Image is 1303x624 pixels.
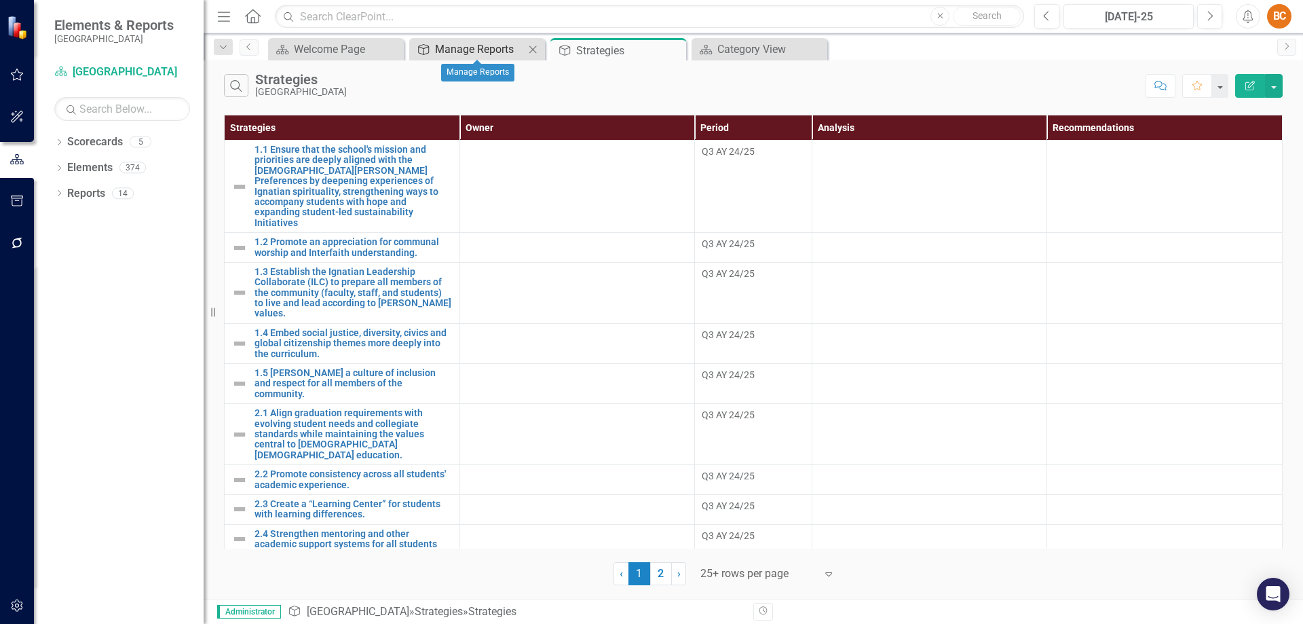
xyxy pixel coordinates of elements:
[812,465,1047,495] td: Double-Click to Edit
[468,605,516,618] div: Strategies
[1047,141,1283,233] td: Double-Click to Edit
[254,529,453,550] a: 2.4 Strengthen mentoring and other academic support systems for all students
[254,368,453,399] a: 1.5 [PERSON_NAME] a culture of inclusion and respect for all members of the community.
[1047,404,1283,465] td: Double-Click to Edit
[225,494,460,524] td: Double-Click to Edit Right Click for Context Menu
[217,605,281,619] span: Administrator
[255,72,347,87] div: Strategies
[1257,578,1289,610] div: Open Intercom Messenger
[231,426,248,443] img: Not Defined
[7,15,31,39] img: ClearPoint Strategy
[677,567,681,580] span: ›
[435,41,525,58] div: Manage Reports
[225,364,460,404] td: Double-Click to Edit Right Click for Context Menu
[225,524,460,554] td: Double-Click to Edit Right Click for Context Menu
[231,285,248,301] img: Not Defined
[459,524,695,554] td: Double-Click to Edit
[459,364,695,404] td: Double-Click to Edit
[812,494,1047,524] td: Double-Click to Edit
[695,41,824,58] a: Category View
[54,97,190,121] input: Search Below...
[702,408,805,422] div: Q3 AY 24/25
[459,141,695,233] td: Double-Click to Edit
[288,604,743,620] div: » »
[67,134,123,150] a: Scorecards
[702,499,805,513] div: Q3 AY 24/25
[459,233,695,263] td: Double-Click to Edit
[54,65,190,80] a: [GEOGRAPHIC_DATA]
[459,262,695,323] td: Double-Click to Edit
[1047,465,1283,495] td: Double-Click to Edit
[54,33,174,44] small: [GEOGRAPHIC_DATA]
[231,179,248,195] img: Not Defined
[231,335,248,352] img: Not Defined
[1047,233,1283,263] td: Double-Click to Edit
[702,469,805,483] div: Q3 AY 24/25
[254,328,453,359] a: 1.4 Embed social justice, diversity, civics and global citizenship themes more deeply into the cu...
[67,160,113,176] a: Elements
[1047,364,1283,404] td: Double-Click to Edit
[812,141,1047,233] td: Double-Click to Edit
[112,187,134,199] div: 14
[953,7,1021,26] button: Search
[271,41,400,58] a: Welcome Page
[702,368,805,382] div: Q3 AY 24/25
[254,267,453,319] a: 1.3 Establish the Ignatian Leadership Collaborate (ILC) to prepare all members of the community (...
[254,469,453,490] a: 2.2 Promote consistency across all students' academic experience.
[1047,494,1283,524] td: Double-Click to Edit
[225,262,460,323] td: Double-Click to Edit Right Click for Context Menu
[255,87,347,97] div: [GEOGRAPHIC_DATA]
[119,162,146,174] div: 374
[620,567,623,580] span: ‹
[972,10,1002,21] span: Search
[415,605,463,618] a: Strategies
[702,267,805,280] div: Q3 AY 24/25
[1047,262,1283,323] td: Double-Click to Edit
[294,41,400,58] div: Welcome Page
[1063,4,1194,29] button: [DATE]-25
[702,145,805,158] div: Q3 AY 24/25
[702,237,805,251] div: Q3 AY 24/25
[67,186,105,202] a: Reports
[812,524,1047,554] td: Double-Click to Edit
[231,501,248,517] img: Not Defined
[576,42,683,59] div: Strategies
[459,465,695,495] td: Double-Click to Edit
[231,531,248,547] img: Not Defined
[812,233,1047,263] td: Double-Click to Edit
[812,404,1047,465] td: Double-Click to Edit
[254,408,453,460] a: 2.1 Align graduation requirements with evolving student needs and collegiate standards while main...
[225,141,460,233] td: Double-Click to Edit Right Click for Context Menu
[702,529,805,543] div: Q3 AY 24/25
[441,64,514,81] div: Manage Reports
[1047,323,1283,363] td: Double-Click to Edit
[702,328,805,342] div: Q3 AY 24/25
[459,494,695,524] td: Double-Click to Edit
[275,5,1024,29] input: Search ClearPoint...
[231,240,248,256] img: Not Defined
[307,605,409,618] a: [GEOGRAPHIC_DATA]
[254,499,453,520] a: 2.3 Create a “Learning Center” for students with learning differences.
[254,237,453,258] a: 1.2 Promote an appreciation for communal worship and Interfaith understanding.
[812,262,1047,323] td: Double-Click to Edit
[225,404,460,465] td: Double-Click to Edit Right Click for Context Menu
[717,41,824,58] div: Category View
[231,472,248,488] img: Not Defined
[225,465,460,495] td: Double-Click to Edit Right Click for Context Menu
[459,323,695,363] td: Double-Click to Edit
[628,562,650,585] span: 1
[225,233,460,263] td: Double-Click to Edit Right Click for Context Menu
[231,375,248,392] img: Not Defined
[54,17,174,33] span: Elements & Reports
[1047,524,1283,554] td: Double-Click to Edit
[812,364,1047,404] td: Double-Click to Edit
[1267,4,1291,29] button: BC
[1068,9,1189,25] div: [DATE]-25
[225,323,460,363] td: Double-Click to Edit Right Click for Context Menu
[413,41,525,58] a: Manage Reports
[650,562,672,585] a: 2
[130,136,151,148] div: 5
[812,323,1047,363] td: Double-Click to Edit
[459,404,695,465] td: Double-Click to Edit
